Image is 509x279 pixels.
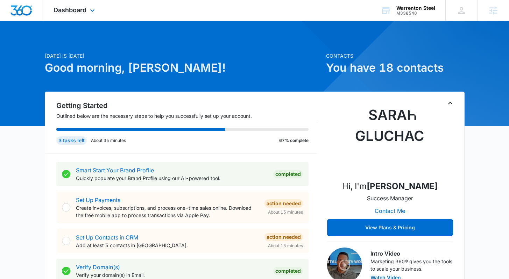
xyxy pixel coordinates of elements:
[54,6,86,14] span: Dashboard
[76,196,120,203] a: Set Up Payments
[76,204,259,219] p: Create invoices, subscriptions, and process one-time sales online. Download the free mobile app t...
[76,174,268,182] p: Quickly populate your Brand Profile using our AI-powered tool.
[396,11,435,16] div: account id
[355,105,425,174] img: Sarah Gluchacki
[370,249,453,258] h3: Intro Video
[45,52,322,59] p: [DATE] is [DATE]
[56,112,317,120] p: Outlined below are the necessary steps to help you successfully set up your account.
[327,219,453,236] button: View Plans & Pricing
[264,199,303,208] div: Action Needed
[76,167,154,174] a: Smart Start Your Brand Profile
[45,59,322,76] h1: Good morning, [PERSON_NAME]!
[56,100,317,111] h2: Getting Started
[91,137,126,144] p: About 35 minutes
[76,264,120,271] a: Verify Domain(s)
[268,209,303,215] span: About 15 minutes
[396,5,435,11] div: account name
[368,202,412,219] button: Contact Me
[367,181,438,191] strong: [PERSON_NAME]
[326,52,465,59] p: Contacts
[326,59,465,76] h1: You have 18 contacts
[76,242,259,249] p: Add at least 5 contacts in [GEOGRAPHIC_DATA].
[273,170,303,178] div: Completed
[76,234,138,241] a: Set Up Contacts in CRM
[76,271,268,279] p: Verify your domain(s) in Email.
[279,137,309,144] p: 67% complete
[273,267,303,275] div: Completed
[342,180,438,193] p: Hi, I'm
[370,258,453,272] p: Marketing 360® gives you the tools to scale your business.
[268,243,303,249] span: About 15 minutes
[446,99,454,107] button: Toggle Collapse
[56,136,87,145] div: 3 tasks left
[367,194,413,202] p: Success Manager
[264,233,303,241] div: Action Needed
